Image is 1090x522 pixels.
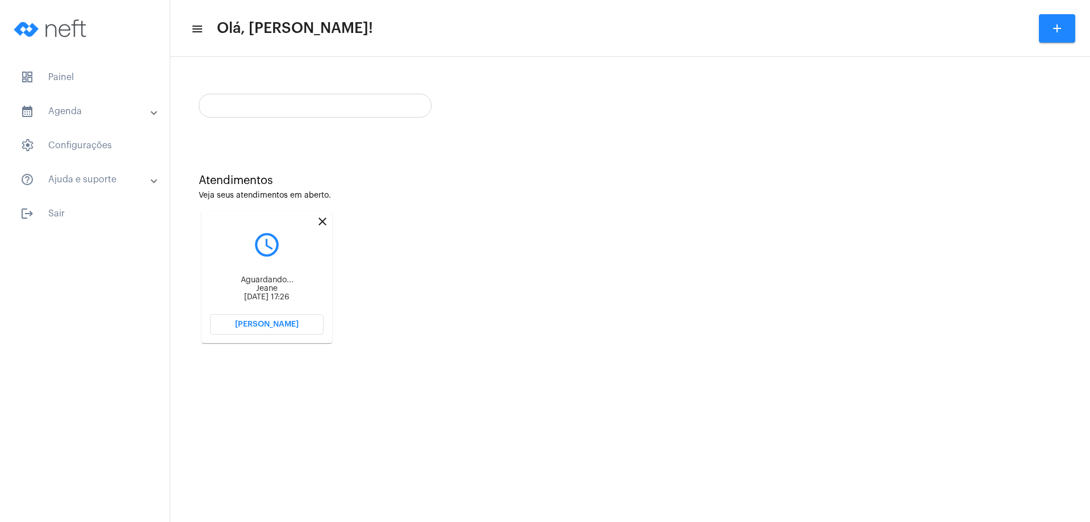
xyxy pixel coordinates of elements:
[20,173,34,186] mat-icon: sidenav icon
[9,6,94,51] img: logo-neft-novo-2.png
[7,98,170,125] mat-expansion-panel-header: sidenav iconAgenda
[20,105,34,118] mat-icon: sidenav icon
[20,70,34,84] span: sidenav icon
[20,173,152,186] mat-panel-title: Ajuda e suporte
[199,174,1062,187] div: Atendimentos
[20,105,152,118] mat-panel-title: Agenda
[210,293,324,302] div: [DATE] 17:26
[210,285,324,293] div: Jeane
[11,132,158,159] span: Configurações
[210,276,324,285] div: Aguardando...
[11,200,158,227] span: Sair
[199,191,1062,200] div: Veja seus atendimentos em aberto.
[210,231,324,259] mat-icon: query_builder
[11,64,158,91] span: Painel
[7,166,170,193] mat-expansion-panel-header: sidenav iconAjuda e suporte
[316,215,329,228] mat-icon: close
[20,207,34,220] mat-icon: sidenav icon
[217,19,373,37] span: Olá, [PERSON_NAME]!
[20,139,34,152] span: sidenav icon
[191,22,202,36] mat-icon: sidenav icon
[1050,22,1064,35] mat-icon: add
[235,320,299,328] span: [PERSON_NAME]
[210,314,324,335] button: [PERSON_NAME]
